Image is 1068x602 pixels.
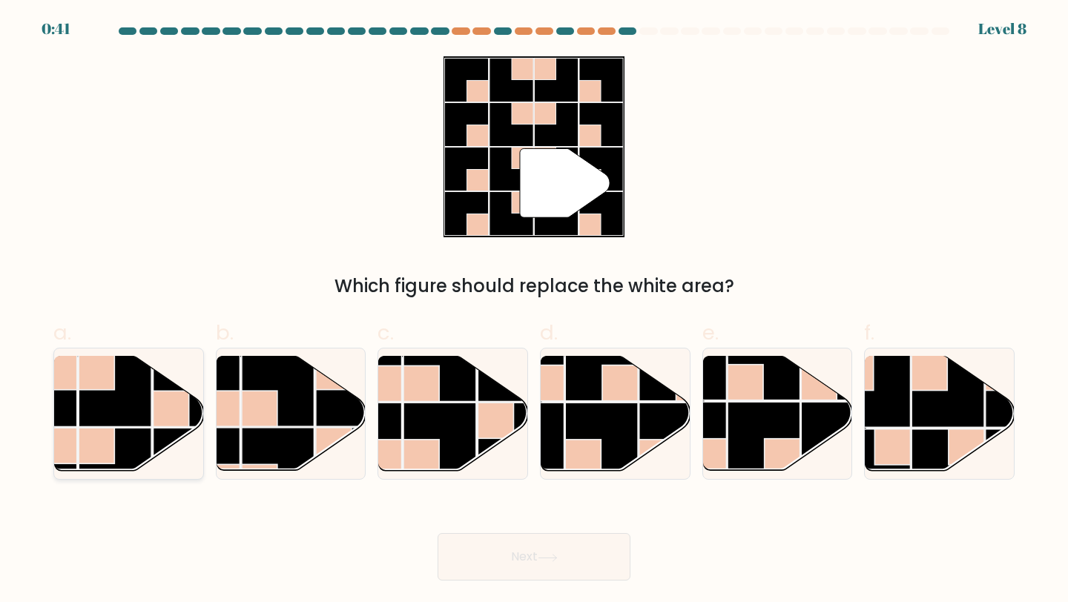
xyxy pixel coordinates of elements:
span: b. [216,318,234,347]
button: Next [438,533,630,580]
span: f. [864,318,874,347]
span: c. [378,318,394,347]
span: e. [702,318,719,347]
span: d. [540,318,558,347]
div: Which figure should replace the white area? [62,273,1006,300]
g: " [520,148,610,217]
span: a. [53,318,71,347]
div: 0:41 [42,18,70,40]
div: Level 8 [978,18,1026,40]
